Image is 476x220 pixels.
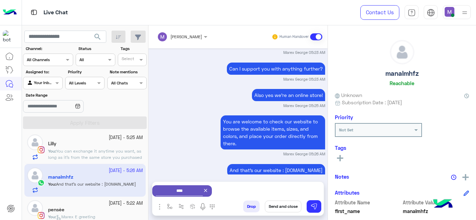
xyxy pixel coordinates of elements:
img: create order [190,204,195,209]
img: Instagram [38,212,45,219]
img: send voice note [199,203,207,211]
p: 14/10/2025, 5:23 AM [227,63,325,75]
img: Logo [3,5,17,20]
button: create order [187,201,199,212]
h6: Attributes [335,189,360,196]
b: Not Set [339,127,353,132]
h5: manalmhfz [385,70,419,78]
small: Marex George 05:23 AM [283,76,325,82]
img: profile [460,8,469,17]
span: You [48,148,55,154]
img: send attachment [155,203,164,211]
label: Status [78,46,114,52]
span: Marex E greeting [56,214,95,219]
img: tab [427,9,435,17]
b: : [48,214,56,219]
span: You [48,214,55,219]
img: send message [310,203,317,210]
label: Note mentions [110,69,146,75]
button: search [89,31,106,46]
label: Tags [121,46,146,52]
a: tab [405,5,419,20]
small: Marex George 05:26 AM [283,151,325,157]
span: first_name [335,207,401,215]
span: You can exchange it anytime you want, as long as it’s from the same store you purchased it from a... [48,148,142,172]
small: [DATE] - 5:25 AM [109,135,143,141]
span: Unknown [335,91,362,99]
img: add [462,174,469,180]
img: tab [30,8,38,17]
img: defaultAdmin.png [27,200,43,216]
h5: pensèe [48,207,64,213]
h6: Tags [335,145,469,151]
span: Attribute Name [335,199,401,206]
img: userImage [445,7,454,17]
img: defaultAdmin.png [27,135,43,150]
img: Trigger scenario [178,204,184,209]
h6: Notes [335,173,349,180]
label: Assigned to: [26,69,62,75]
small: Marex George 05:25 AM [283,103,325,108]
span: [PERSON_NAME] [170,34,202,39]
button: Apply Filters [23,116,147,129]
img: tab [408,9,416,17]
small: Marex George 05:23 AM [283,50,325,55]
button: Send and close [265,201,301,212]
span: search [93,33,102,41]
a: Contact Us [360,5,399,20]
h5: Lilly [48,141,56,147]
img: 317874714732967 [3,30,15,43]
button: select flow [164,201,176,212]
span: Subscription Date : [DATE] [342,99,402,106]
img: Instagram [38,146,45,153]
label: Channel: [26,46,72,52]
span: Attribute Value [403,199,469,206]
div: Select [121,56,134,64]
h6: Priority [335,114,353,120]
button: Trigger scenario [176,201,187,212]
label: Priority [68,69,104,75]
img: make a call [209,204,215,210]
img: defaultAdmin.png [390,40,414,64]
p: 14/10/2025, 5:26 AM [221,115,325,149]
img: hulul-logo.png [431,192,455,217]
b: : [48,148,56,154]
span: manalmhfz [403,207,469,215]
p: 14/10/2025, 5:26 AM [227,164,325,176]
p: Live Chat [44,8,68,17]
small: Human Handover [279,34,309,40]
img: select flow [167,204,172,209]
h6: Reachable [390,80,414,86]
button: Drop [243,201,260,212]
p: 14/10/2025, 5:25 AM [252,89,325,101]
small: [DATE] - 5:22 AM [109,200,143,207]
img: notes [451,174,456,180]
label: Date Range [26,92,104,98]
